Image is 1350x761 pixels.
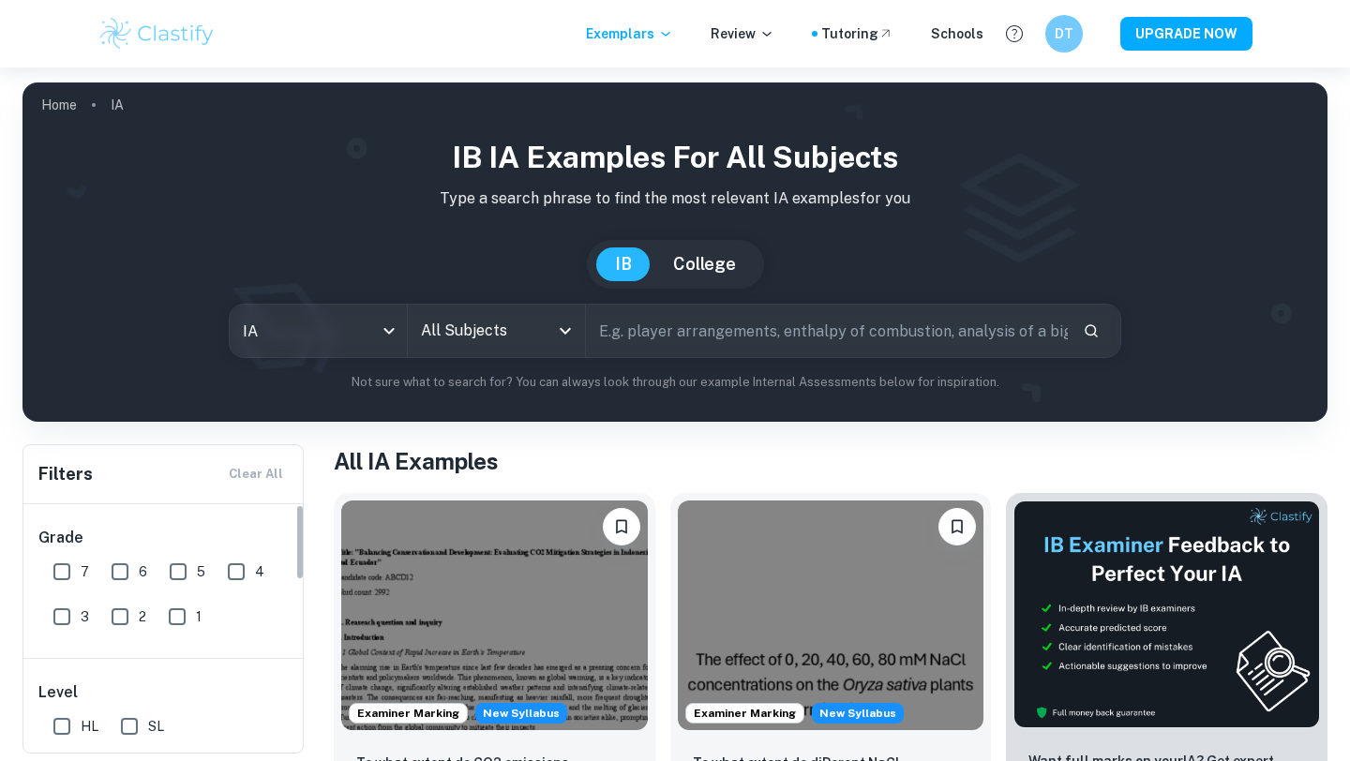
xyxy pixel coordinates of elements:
span: 7 [81,561,89,582]
a: Tutoring [821,23,893,44]
button: DT [1045,15,1083,52]
img: ESS IA example thumbnail: To what extent do CO2 emissions contribu [341,500,648,730]
span: 4 [255,561,264,582]
button: Open [552,318,578,344]
span: Examiner Marking [350,705,467,722]
span: 2 [139,606,146,627]
a: Schools [931,23,983,44]
span: 1 [196,606,202,627]
h1: All IA Examples [334,444,1327,478]
h6: Level [38,681,290,704]
p: Not sure what to search for? You can always look through our example Internal Assessments below f... [37,373,1312,392]
h6: Filters [38,461,93,487]
button: Bookmark [938,508,976,545]
span: HL [81,716,98,737]
h6: DT [1054,23,1075,44]
button: IB [596,247,651,281]
button: Help and Feedback [998,18,1030,50]
button: College [654,247,755,281]
div: Starting from the May 2026 session, the ESS IA requirements have changed. We created this exempla... [475,703,567,724]
p: Review [711,23,774,44]
img: profile cover [22,82,1327,422]
img: Thumbnail [1013,500,1320,728]
h1: IB IA examples for all subjects [37,135,1312,180]
div: IA [230,305,407,357]
span: 3 [81,606,89,627]
p: Type a search phrase to find the most relevant IA examples for you [37,187,1312,210]
h6: Grade [38,527,290,549]
button: UPGRADE NOW [1120,17,1252,51]
p: IA [111,95,124,115]
button: Search [1075,315,1107,347]
a: Home [41,92,77,118]
input: E.g. player arrangements, enthalpy of combustion, analysis of a big city... [586,305,1068,357]
button: Bookmark [603,508,640,545]
span: Examiner Marking [686,705,803,722]
span: New Syllabus [812,703,904,724]
div: Starting from the May 2026 session, the ESS IA requirements have changed. We created this exempla... [812,703,904,724]
span: 6 [139,561,147,582]
span: SL [148,716,164,737]
p: Exemplars [586,23,673,44]
span: New Syllabus [475,703,567,724]
img: ESS IA example thumbnail: To what extent do diPerent NaCl concentr [678,500,984,730]
img: Clastify logo [97,15,217,52]
span: 5 [197,561,205,582]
